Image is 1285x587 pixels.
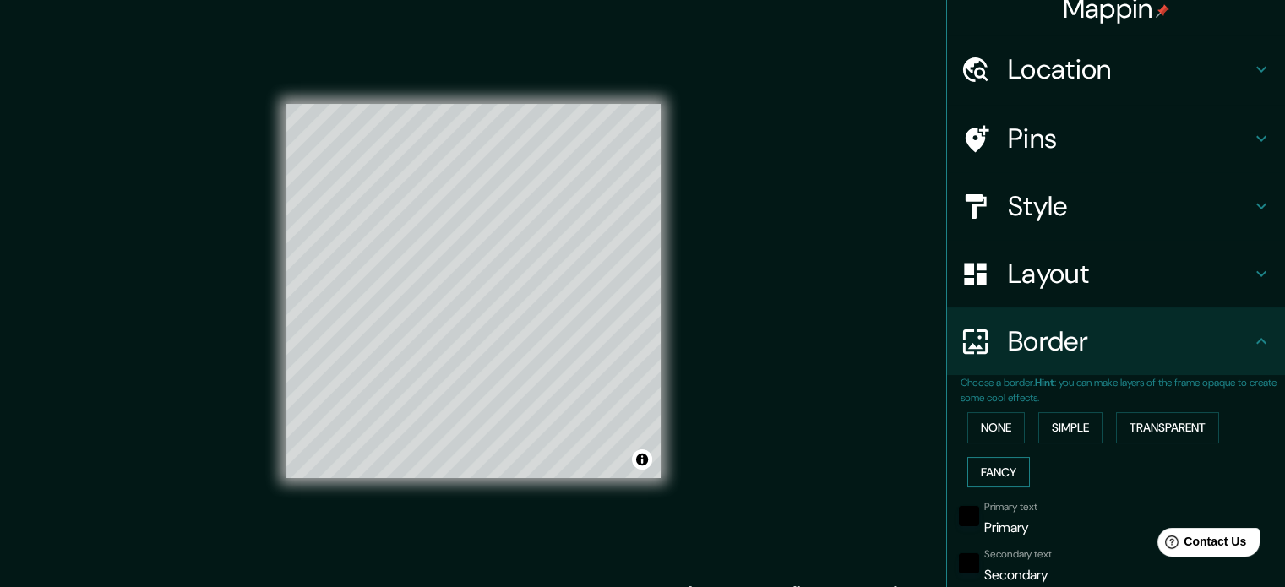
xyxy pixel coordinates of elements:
[1008,52,1251,86] h4: Location
[961,375,1285,405] p: Choose a border. : you can make layers of the frame opaque to create some cool effects.
[1156,4,1169,18] img: pin-icon.png
[947,172,1285,240] div: Style
[1038,412,1103,443] button: Simple
[1008,189,1251,223] h4: Style
[632,449,652,470] button: Toggle attribution
[1116,412,1219,443] button: Transparent
[947,240,1285,307] div: Layout
[959,506,979,526] button: black
[984,547,1052,562] label: Secondary text
[1008,122,1251,155] h4: Pins
[1008,257,1251,291] h4: Layout
[967,457,1030,488] button: Fancy
[947,35,1285,103] div: Location
[947,105,1285,172] div: Pins
[1135,521,1266,568] iframe: Help widget launcher
[1008,324,1251,358] h4: Border
[1035,376,1054,389] b: Hint
[984,500,1037,514] label: Primary text
[947,307,1285,375] div: Border
[967,412,1025,443] button: None
[959,553,979,573] button: black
